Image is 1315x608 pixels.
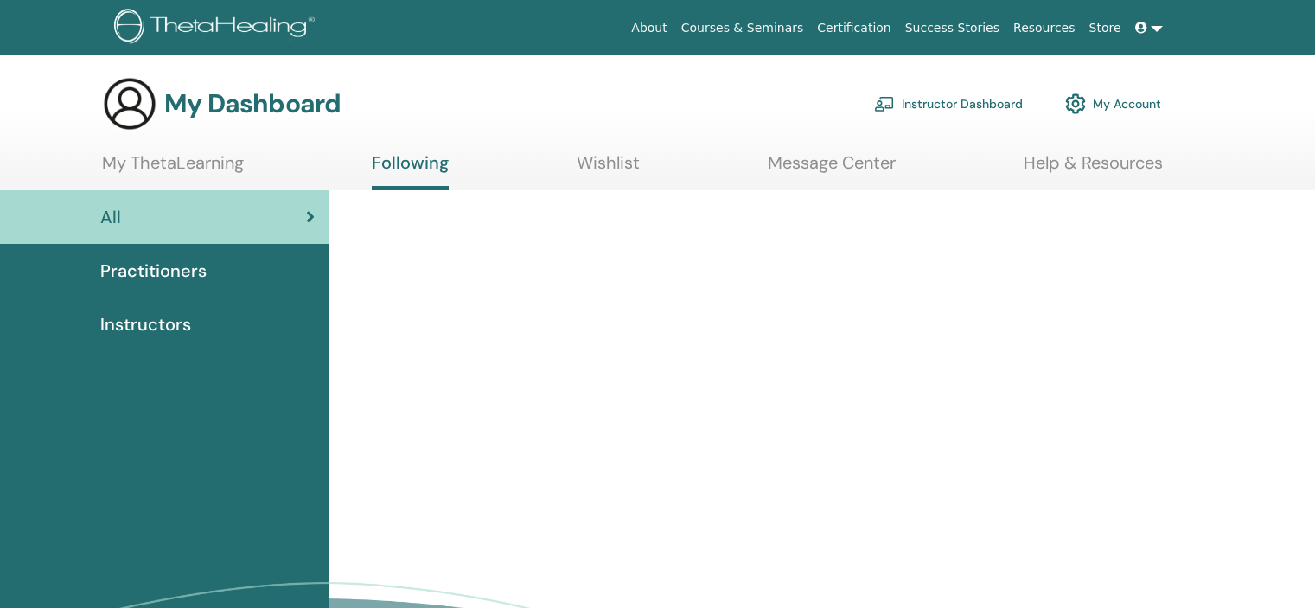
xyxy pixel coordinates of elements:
a: Following [372,152,449,190]
a: Message Center [768,152,896,186]
img: logo.png [114,9,321,48]
a: About [624,12,673,44]
a: Certification [810,12,897,44]
img: chalkboard-teacher.svg [874,96,895,112]
a: Store [1082,12,1128,44]
a: Wishlist [577,152,640,186]
img: cog.svg [1065,89,1086,118]
img: generic-user-icon.jpg [102,76,157,131]
a: Resources [1006,12,1082,44]
a: Courses & Seminars [674,12,811,44]
a: Help & Resources [1024,152,1163,186]
a: Success Stories [898,12,1006,44]
span: Practitioners [100,258,207,284]
a: Instructor Dashboard [874,85,1023,123]
span: Instructors [100,311,191,337]
h3: My Dashboard [164,88,341,119]
a: My Account [1065,85,1161,123]
span: All [100,204,121,230]
a: My ThetaLearning [102,152,244,186]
